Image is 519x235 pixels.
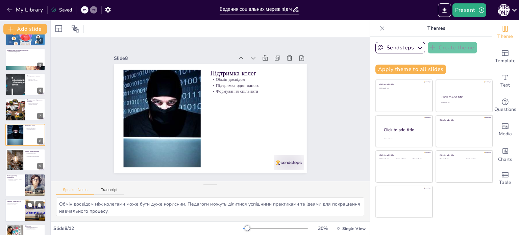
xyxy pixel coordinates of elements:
[5,73,45,96] div: 6
[7,49,43,51] p: Використання позитивного контенту
[3,24,47,34] button: Add slide
[27,99,43,103] p: Використання візуального контенту
[218,91,296,140] p: Формування спільноти
[25,229,43,231] p: Підтримка один одного
[499,179,511,186] span: Table
[5,199,46,222] div: 11
[37,88,43,94] div: 6
[452,3,486,17] button: Present
[315,225,331,232] div: 30 %
[25,127,43,129] p: Підтримка один одного
[56,188,94,195] button: Speaker Notes
[495,57,516,65] span: Template
[27,78,43,80] p: Підтримка учнів
[388,20,485,37] p: Themes
[492,118,519,142] div: Add images, graphics, shapes or video
[37,138,43,144] div: 8
[35,213,44,219] div: 11
[440,154,488,157] div: Click to add title
[25,126,43,127] p: Обмін досвідом
[25,128,43,130] p: Формування спільноти
[7,174,23,178] p: Роль педагогів у суспільстві
[428,42,477,53] button: Create theme
[7,201,23,203] p: Завдання для педагогів
[51,7,72,13] div: Saved
[5,98,45,121] div: 7
[379,88,428,89] div: Click to add text
[37,38,43,44] div: 4
[497,33,513,40] span: Theme
[375,42,425,53] button: Sendsteps
[413,158,428,160] div: Click to add text
[7,52,43,53] p: Підтримка учнів та батьків
[7,53,43,54] p: Створення атмосфери надії
[7,203,23,204] p: Вдосконалення навичок
[442,95,487,99] div: Click to add title
[221,86,299,135] p: Підтримка один одного
[440,118,488,121] div: Click to add title
[27,104,43,105] p: Залучення уваги учнів
[384,138,426,140] div: Click to add body
[226,74,305,125] p: Підтримка колег
[7,179,23,180] p: Формування позитивного настрою
[494,106,516,113] span: Questions
[492,20,519,45] div: Change the overall theme
[37,63,43,69] div: 5
[25,153,43,155] p: Оцінка впливу на учнів
[53,225,243,232] div: Slide 8 / 12
[492,69,519,93] div: Add text boxes
[25,228,43,229] p: Увага та обережність
[492,142,519,166] div: Add charts and graphs
[25,150,43,152] p: Оцінка впливу контенту
[379,154,428,157] div: Click to add title
[25,124,43,126] p: Підтримка колег
[7,181,23,183] p: Внесок у стійкість суспільства
[498,156,512,163] span: Charts
[441,102,486,103] div: Click to add text
[35,188,43,194] div: 10
[5,48,45,71] div: 5
[379,83,428,86] div: Click to add title
[7,51,43,52] p: Поширення позитивних новин
[223,81,301,130] p: Обмін досвідом
[26,201,34,209] button: Duplicate Slide
[7,204,23,205] p: Приклад для учнів
[27,105,43,107] p: Відео як інструмент навчання
[499,130,512,138] span: Media
[5,4,46,15] button: My Library
[492,166,519,191] div: Add a table
[440,158,461,160] div: Click to add text
[35,201,44,209] button: Delete Slide
[56,197,364,216] textarea: Обмін досвідом між колегами може бути дуже корисним. Педагоги можуть ділитися успішними практикам...
[25,156,43,157] p: Формування здорової атмосфери
[27,103,43,104] p: Використання зображень
[27,80,43,81] p: Відповіді на запитання
[379,158,395,160] div: Click to add text
[53,23,64,34] div: Layout
[498,3,510,17] button: М [PERSON_NAME]
[342,226,366,231] span: Single View
[37,113,43,119] div: 7
[25,154,43,156] p: Корекція стратегії спілкування
[25,227,43,228] p: Важливість відповідальності
[37,163,43,169] div: 9
[71,25,79,33] span: Position
[5,124,45,146] div: 8
[5,149,45,171] div: 9
[466,158,487,160] div: Click to add text
[27,75,43,77] p: Спілкування з учнями
[396,158,411,160] div: Click to add text
[500,81,510,89] span: Text
[7,205,23,207] p: Навчання новим методам
[5,174,45,196] div: 10
[5,23,45,45] div: 4
[492,45,519,69] div: Add ready made slides
[94,188,124,195] button: Transcript
[150,14,257,79] div: Slide 8
[384,127,427,133] div: Click to add title
[220,4,292,14] input: Insert title
[438,3,451,17] button: Export to PowerPoint
[498,4,510,16] div: М [PERSON_NAME]
[25,225,43,227] p: Підсумки
[492,93,519,118] div: Get real-time input from your audience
